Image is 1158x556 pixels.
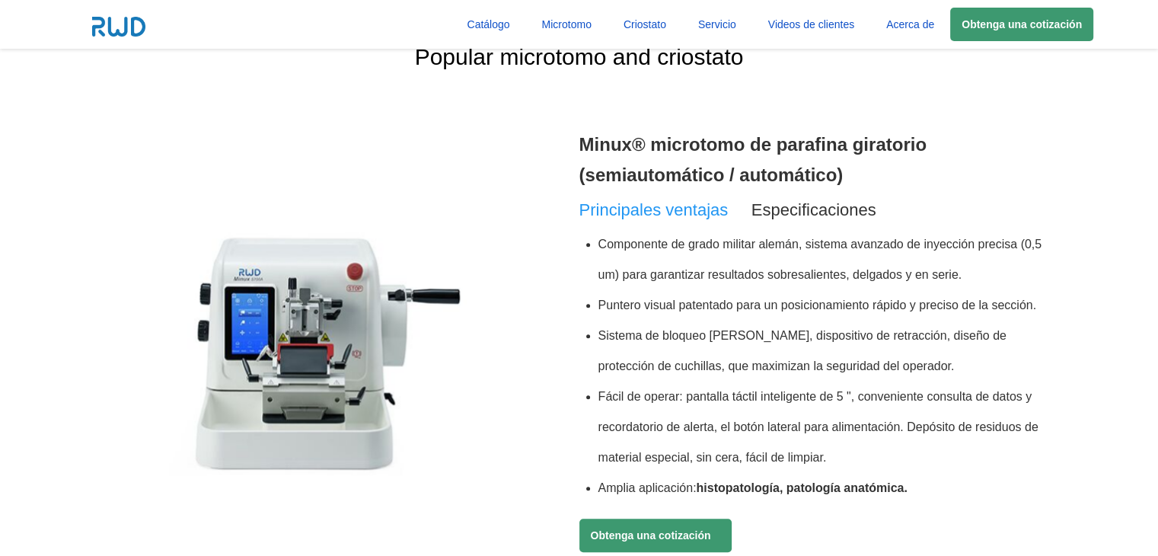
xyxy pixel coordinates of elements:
a: Obtenga una cotización [579,519,732,552]
h3: Minux® microtomo de parafina giratorio (semiautomático / automático) [579,129,1044,190]
li: Amplia aplicación: [598,473,1044,503]
span: Principales ventajas [579,200,729,219]
li: Fácil de operar: pantalla táctil inteligente de 5 ", conveniente consulta de datos y recordatorio... [598,382,1044,473]
span: Especificaciones [751,200,876,219]
a: Obtenga una cotización [950,8,1093,41]
li: Componente de grado militar alemán, sistema avanzado de inyección precisa (0,5 um) para garantiza... [598,229,1044,290]
li: Puntero visual patentado para un posicionamiento rápido y preciso de la sección. [598,290,1044,321]
b: histopatología, patología anatómica. [696,481,907,494]
li: Sistema de bloqueo [PERSON_NAME], dispositivo de retracción, diseño de protección de cuchillas, q... [598,321,1044,382]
